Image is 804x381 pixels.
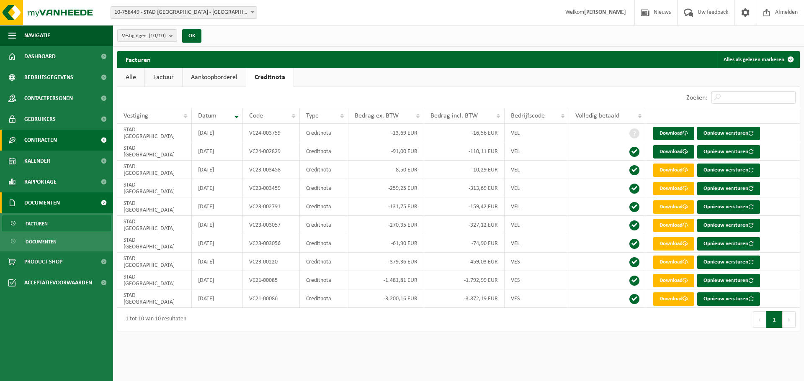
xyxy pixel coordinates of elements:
[24,192,60,213] span: Documenten
[183,68,246,87] a: Aankoopborderel
[24,171,57,192] span: Rapportage
[505,179,569,197] td: VEL
[348,216,424,234] td: -270,35 EUR
[653,127,694,140] a: Download
[348,161,424,179] td: -8,50 EUR
[243,216,300,234] td: VC23-003057
[653,274,694,287] a: Download
[348,142,424,161] td: -91,00 EUR
[697,145,760,159] button: Opnieuw versturen
[192,124,243,142] td: [DATE]
[575,113,619,119] span: Volledig betaald
[117,29,177,42] button: Vestigingen(10/10)
[192,179,243,197] td: [DATE]
[300,289,348,308] td: Creditnota
[306,113,319,119] span: Type
[697,256,760,269] button: Opnieuw versturen
[505,124,569,142] td: VEL
[117,271,192,289] td: STAD [GEOGRAPHIC_DATA]
[192,289,243,308] td: [DATE]
[192,216,243,234] td: [DATE]
[121,312,186,327] div: 1 tot 10 van 10 resultaten
[24,272,92,293] span: Acceptatievoorwaarden
[424,161,504,179] td: -10,29 EUR
[653,219,694,232] a: Download
[697,164,760,177] button: Opnieuw versturen
[117,234,192,253] td: STAD [GEOGRAPHIC_DATA]
[117,51,159,67] h2: Facturen
[348,271,424,289] td: -1.481,81 EUR
[697,182,760,195] button: Opnieuw versturen
[243,142,300,161] td: VC24-002829
[424,271,504,289] td: -1.792,99 EUR
[653,200,694,214] a: Download
[300,216,348,234] td: Creditnota
[348,234,424,253] td: -61,90 EUR
[243,253,300,271] td: VC23-00220
[717,51,799,68] button: Alles als gelezen markeren
[122,30,166,42] span: Vestigingen
[2,233,111,249] a: Documenten
[511,113,545,119] span: Bedrijfscode
[348,253,424,271] td: -379,36 EUR
[249,113,263,119] span: Code
[653,237,694,251] a: Download
[117,142,192,161] td: STAD [GEOGRAPHIC_DATA]
[697,237,760,251] button: Opnieuw versturen
[653,256,694,269] a: Download
[348,289,424,308] td: -3.200,16 EUR
[26,216,48,232] span: Facturen
[424,197,504,216] td: -159,42 EUR
[697,127,760,140] button: Opnieuw versturen
[243,124,300,142] td: VC24-003759
[505,289,569,308] td: VES
[424,253,504,271] td: -459,03 EUR
[117,289,192,308] td: STAD [GEOGRAPHIC_DATA]
[117,197,192,216] td: STAD [GEOGRAPHIC_DATA]
[424,124,504,142] td: -16,56 EUR
[505,142,569,161] td: VEL
[424,289,504,308] td: -3.872,19 EUR
[430,113,478,119] span: Bedrag incl. BTW
[192,161,243,179] td: [DATE]
[424,234,504,253] td: -74,90 EUR
[198,113,216,119] span: Datum
[24,88,73,109] span: Contactpersonen
[300,271,348,289] td: Creditnota
[783,311,796,328] button: Next
[300,124,348,142] td: Creditnota
[300,161,348,179] td: Creditnota
[124,113,148,119] span: Vestiging
[697,219,760,232] button: Opnieuw versturen
[24,25,50,46] span: Navigatie
[192,271,243,289] td: [DATE]
[192,253,243,271] td: [DATE]
[753,311,766,328] button: Previous
[192,142,243,161] td: [DATE]
[505,271,569,289] td: VES
[348,124,424,142] td: -13,69 EUR
[192,197,243,216] td: [DATE]
[243,161,300,179] td: VC23-003458
[697,292,760,306] button: Opnieuw versturen
[243,271,300,289] td: VC21-00085
[117,253,192,271] td: STAD [GEOGRAPHIC_DATA]
[111,7,257,18] span: 10-758449 - STAD SINT NIKLAAS - SINT-NIKLAAS
[348,179,424,197] td: -259,25 EUR
[424,142,504,161] td: -110,11 EUR
[24,151,50,171] span: Kalender
[697,274,760,287] button: Opnieuw versturen
[300,179,348,197] td: Creditnota
[192,234,243,253] td: [DATE]
[300,234,348,253] td: Creditnota
[653,145,694,159] a: Download
[243,234,300,253] td: VC23-003056
[424,216,504,234] td: -327,12 EUR
[505,197,569,216] td: VEL
[145,68,182,87] a: Factuur
[697,200,760,214] button: Opnieuw versturen
[348,197,424,216] td: -131,75 EUR
[300,142,348,161] td: Creditnota
[505,216,569,234] td: VEL
[182,29,201,43] button: OK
